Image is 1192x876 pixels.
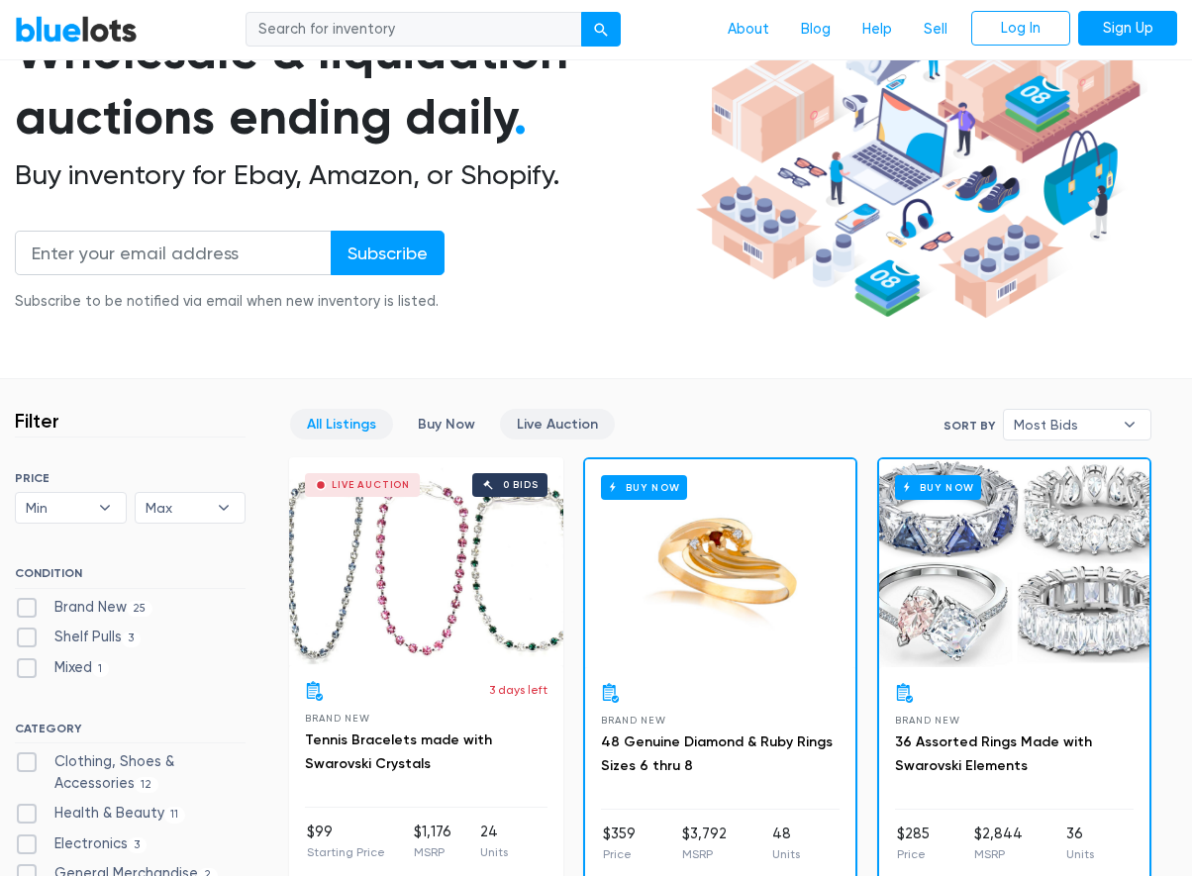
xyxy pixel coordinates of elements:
span: Brand New [895,715,959,726]
p: 3 days left [489,681,547,699]
li: 24 [480,822,508,861]
p: Price [603,845,636,863]
label: Mixed [15,657,109,679]
a: Buy Now [585,459,855,667]
a: BlueLots [15,15,138,44]
p: Price [897,845,930,863]
li: $3,792 [682,824,727,863]
a: Buy Now [401,409,492,439]
h6: CONDITION [15,566,246,588]
li: $2,844 [974,824,1023,863]
b: ▾ [203,493,245,523]
div: 0 bids [503,480,539,490]
span: 3 [128,837,147,853]
li: $285 [897,824,930,863]
a: Help [846,11,908,49]
span: 11 [164,807,185,823]
li: 48 [772,824,800,863]
h1: Wholesale & liquidation auctions ending daily [15,19,689,150]
a: Sign Up [1078,11,1177,47]
label: Shelf Pulls [15,627,141,648]
a: All Listings [290,409,393,439]
p: MSRP [682,845,727,863]
a: Tennis Bracelets made with Swarovski Crystals [305,731,492,772]
a: Live Auction [500,409,615,439]
span: Brand New [601,715,665,726]
h6: Buy Now [895,475,981,500]
p: MSRP [974,845,1023,863]
label: Brand New [15,597,152,619]
p: Units [480,843,508,861]
label: Electronics [15,833,147,855]
a: 48 Genuine Diamond & Ruby Rings Sizes 6 thru 8 [601,733,833,774]
b: ▾ [1109,410,1150,439]
label: Sort By [944,417,995,435]
a: Log In [971,11,1070,47]
li: $1,176 [414,822,451,861]
h6: Buy Now [601,475,687,500]
li: $99 [307,822,385,861]
p: Starting Price [307,843,385,861]
span: 25 [127,601,152,617]
h2: Buy inventory for Ebay, Amazon, or Shopify. [15,158,689,192]
label: Clothing, Shoes & Accessories [15,751,246,794]
p: Units [1066,845,1094,863]
a: 36 Assorted Rings Made with Swarovski Elements [895,733,1092,774]
div: Live Auction [332,480,410,490]
span: 1 [92,661,109,677]
input: Enter your email address [15,231,332,275]
span: 3 [122,632,141,647]
a: Buy Now [879,459,1149,667]
div: Subscribe to be notified via email when new inventory is listed. [15,291,445,313]
a: Sell [908,11,963,49]
h6: CATEGORY [15,722,246,743]
input: Subscribe [331,231,445,275]
h3: Filter [15,409,59,433]
b: ▾ [84,493,126,523]
span: 12 [135,777,158,793]
a: Blog [785,11,846,49]
p: Units [772,845,800,863]
a: About [712,11,785,49]
span: Brand New [305,713,369,724]
input: Search for inventory [246,12,582,48]
h6: PRICE [15,471,246,485]
span: Min [26,493,88,523]
span: Most Bids [1014,410,1113,439]
li: $359 [603,824,636,863]
span: Max [146,493,208,523]
li: 36 [1066,824,1094,863]
span: . [514,87,527,146]
p: MSRP [414,843,451,861]
a: Live Auction 0 bids [289,457,563,665]
label: Health & Beauty [15,803,185,825]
